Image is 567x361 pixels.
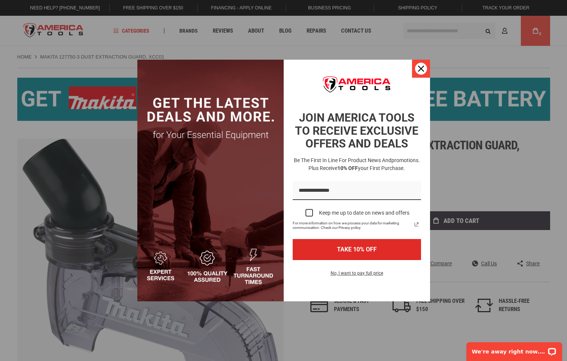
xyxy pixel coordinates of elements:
[325,269,389,282] button: No, I want to pay full price
[412,220,421,229] a: Read our Privacy Policy
[293,221,412,230] span: For more information on how we process your data for marketing communication. Check our Privacy p...
[418,66,424,72] svg: close icon
[291,156,423,172] h3: Be the first in line for product news and
[293,239,421,260] button: TAKE 10% OFF
[308,157,420,171] span: promotions. Plus receive your first purchase.
[319,210,409,216] div: Keep me up to date on news and offers
[412,220,421,229] svg: link icon
[293,181,421,200] input: Email field
[412,60,430,78] button: Close
[295,111,418,150] strong: JOIN AMERICA TOOLS TO RECEIVE EXCLUSIVE OFFERS AND DEALS
[462,337,567,361] iframe: LiveChat chat widget
[337,165,358,171] strong: 10% OFF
